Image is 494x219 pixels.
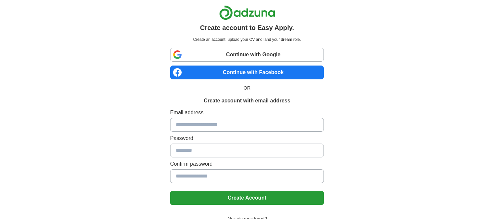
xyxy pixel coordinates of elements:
[170,191,324,205] button: Create Account
[171,37,323,42] p: Create an account, upload your CV and land your dream role.
[240,85,254,92] span: OR
[219,5,275,20] img: Adzuna logo
[170,134,324,142] label: Password
[204,97,290,105] h1: Create account with email address
[170,48,324,62] a: Continue with Google
[170,160,324,168] label: Confirm password
[170,109,324,117] label: Email address
[200,23,294,33] h1: Create account to Easy Apply.
[170,66,324,79] a: Continue with Facebook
